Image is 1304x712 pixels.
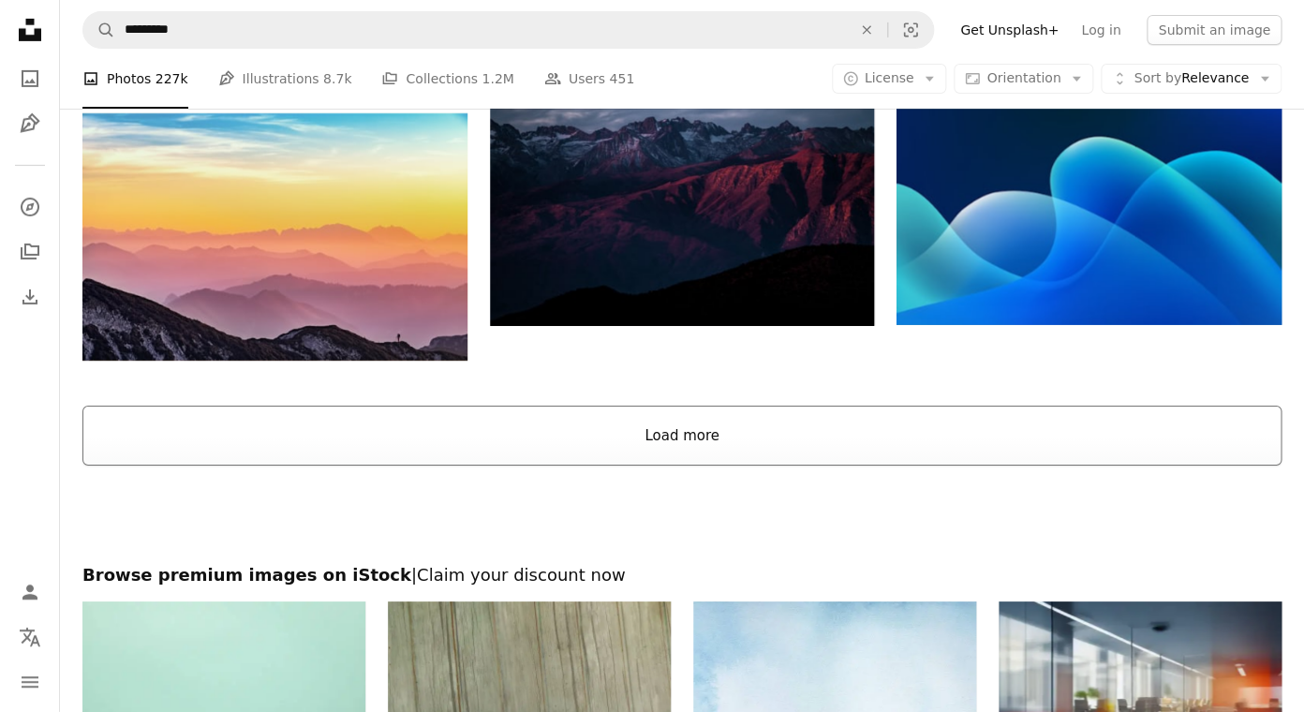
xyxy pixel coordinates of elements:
span: | Claim your discount now [411,565,626,585]
span: Relevance [1134,69,1249,88]
span: License [865,70,914,85]
button: Orientation [954,64,1093,94]
span: Sort by [1134,70,1180,85]
span: 1.2M [482,68,513,89]
span: 451 [609,68,634,89]
h2: Browse premium images on iStock [82,564,1282,586]
a: Photos [11,60,49,97]
a: Download History [11,278,49,316]
a: landscape photography of mountains [82,229,467,245]
button: Sort byRelevance [1101,64,1282,94]
button: Submit an image [1147,15,1282,45]
span: Orientation [986,70,1060,85]
a: Home — Unsplash [11,11,49,52]
button: Visual search [888,12,933,48]
button: Menu [11,663,49,701]
a: aerial photo of brown moutains [490,188,875,205]
a: Illustrations 8.7k [218,49,352,109]
a: Get Unsplash+ [949,15,1070,45]
button: Search Unsplash [83,12,115,48]
button: Load more [82,406,1282,466]
button: Clear [846,12,887,48]
img: blue and white heart illustration [896,109,1282,325]
a: Illustrations [11,105,49,142]
a: Log in / Sign up [11,573,49,611]
a: Explore [11,188,49,226]
a: Users 451 [544,49,634,109]
img: landscape photography of mountains [82,113,467,361]
form: Find visuals sitewide [82,11,934,49]
a: Collections 1.2M [381,49,513,109]
span: 8.7k [323,68,351,89]
img: aerial photo of brown moutains [490,68,875,325]
button: Language [11,618,49,656]
button: License [832,64,947,94]
a: Log in [1070,15,1132,45]
a: Collections [11,233,49,271]
a: blue and white heart illustration [896,208,1282,225]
